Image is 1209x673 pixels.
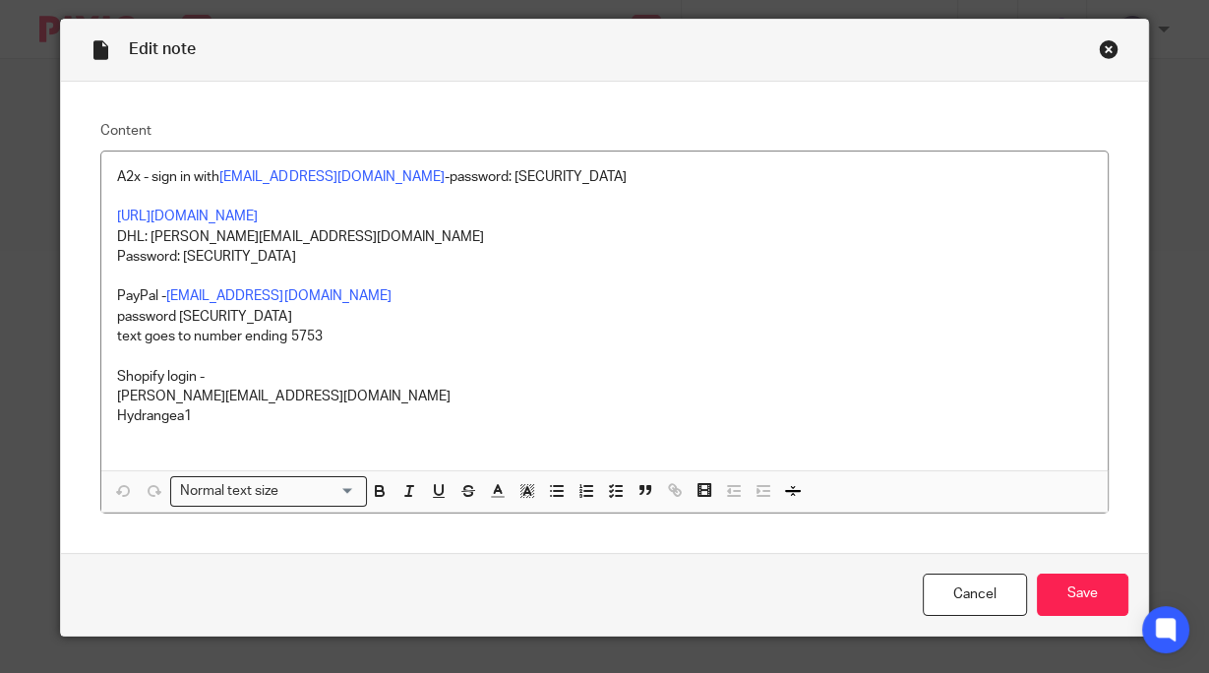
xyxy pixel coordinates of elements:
[117,227,1091,247] p: DHL: [PERSON_NAME][EMAIL_ADDRESS][DOMAIN_NAME]
[117,367,1091,387] p: Shopify login -
[284,481,355,502] input: Search for option
[117,286,1091,306] p: PayPal -
[129,41,196,57] span: Edit note
[1037,574,1128,616] input: Save
[923,574,1027,616] a: Cancel
[117,327,1091,346] p: text goes to number ending 5753
[117,210,258,223] a: [URL][DOMAIN_NAME]
[166,289,391,303] a: [EMAIL_ADDRESS][DOMAIN_NAME]
[175,481,282,502] span: Normal text size
[117,406,1091,426] p: Hydrangea1
[100,121,1108,141] label: Content
[1099,39,1118,59] div: Close this dialog window
[219,170,444,184] a: [EMAIL_ADDRESS][DOMAIN_NAME]
[117,167,1091,187] p: A2x - sign in with -password: [SECURITY_DATA]
[117,387,1091,406] p: [PERSON_NAME][EMAIL_ADDRESS][DOMAIN_NAME]
[117,247,1091,267] p: Password: [SECURITY_DATA]
[117,307,1091,327] p: password [SECURITY_DATA]
[170,476,367,507] div: Search for option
